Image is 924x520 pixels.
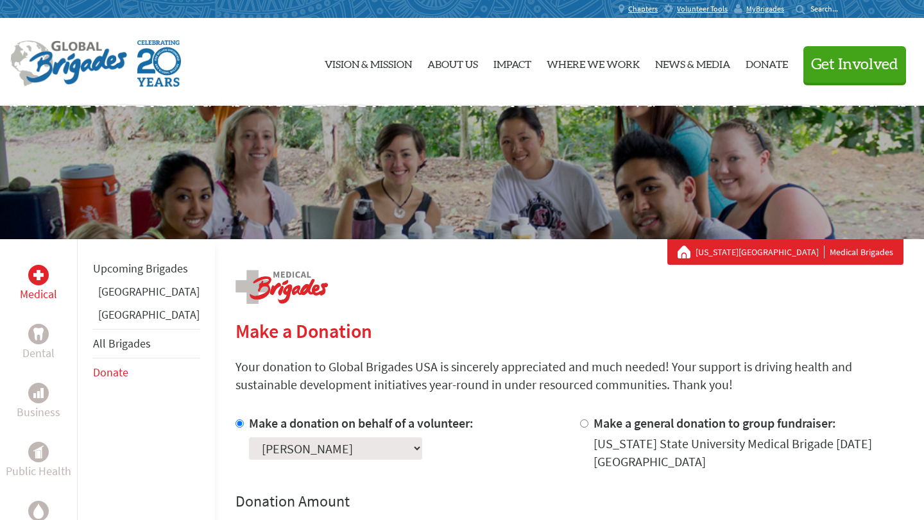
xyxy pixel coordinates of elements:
[93,255,200,283] li: Upcoming Brigades
[93,365,128,380] a: Donate
[22,344,55,362] p: Dental
[10,40,127,87] img: Global Brigades Logo
[93,306,200,329] li: Guatemala
[17,383,60,421] a: BusinessBusiness
[746,4,784,14] span: MyBrigades
[547,29,640,96] a: Where We Work
[811,57,898,72] span: Get Involved
[28,442,49,462] div: Public Health
[810,4,847,13] input: Search...
[325,29,412,96] a: Vision & Mission
[22,324,55,362] a: DentalDental
[678,246,893,258] div: Medical Brigades
[628,4,658,14] span: Chapters
[93,358,200,387] li: Donate
[594,415,836,431] label: Make a general donation to group fundraiser:
[249,415,474,431] label: Make a donation on behalf of a volunteer:
[6,442,71,480] a: Public HealthPublic Health
[20,285,57,303] p: Medical
[33,503,44,518] img: Water
[803,46,906,83] button: Get Involved
[235,270,328,304] img: logo-medical.png
[427,29,478,96] a: About Us
[93,283,200,306] li: Ghana
[137,40,181,87] img: Global Brigades Celebrating 20 Years
[594,435,904,471] div: [US_STATE] State University Medical Brigade [DATE] [GEOGRAPHIC_DATA]
[746,29,788,96] a: Donate
[28,324,49,344] div: Dental
[98,284,200,299] a: [GEOGRAPHIC_DATA]
[33,328,44,340] img: Dental
[235,319,903,342] h2: Make a Donation
[677,4,728,14] span: Volunteer Tools
[93,336,151,351] a: All Brigades
[93,329,200,358] li: All Brigades
[493,29,531,96] a: Impact
[655,29,730,96] a: News & Media
[33,270,44,280] img: Medical
[98,307,200,322] a: [GEOGRAPHIC_DATA]
[93,261,188,276] a: Upcoming Brigades
[28,383,49,403] div: Business
[20,265,57,303] a: MedicalMedical
[235,491,903,512] h4: Donation Amount
[33,446,44,458] img: Public Health
[28,265,49,285] div: Medical
[17,403,60,421] p: Business
[33,388,44,398] img: Business
[696,246,825,258] a: [US_STATE][GEOGRAPHIC_DATA]
[235,358,903,394] p: Your donation to Global Brigades USA is sincerely appreciated and much needed! Your support is dr...
[6,462,71,480] p: Public Health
